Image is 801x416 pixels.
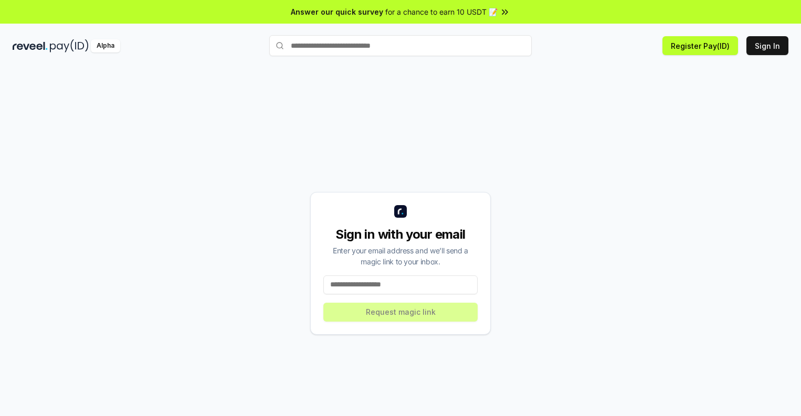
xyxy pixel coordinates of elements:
span: Answer our quick survey [291,6,383,17]
img: pay_id [50,39,89,52]
div: Enter your email address and we’ll send a magic link to your inbox. [323,245,478,267]
div: Sign in with your email [323,226,478,243]
button: Sign In [746,36,788,55]
div: Alpha [91,39,120,52]
span: for a chance to earn 10 USDT 📝 [385,6,498,17]
img: reveel_dark [13,39,48,52]
img: logo_small [394,205,407,218]
button: Register Pay(ID) [662,36,738,55]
